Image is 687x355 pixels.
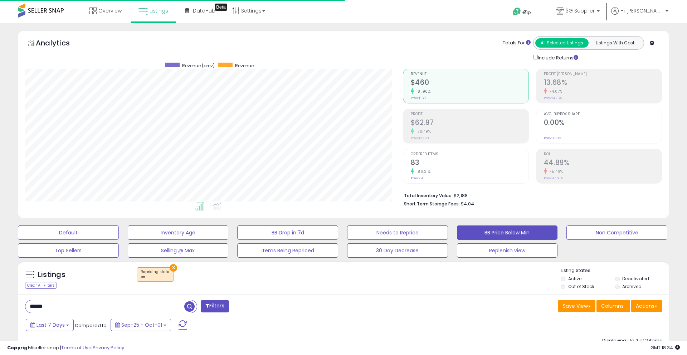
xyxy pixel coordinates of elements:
[566,7,595,14] span: 3G Supplier
[141,269,170,280] span: Repricing state :
[507,2,545,23] a: Help
[411,112,528,116] span: Profit
[347,243,448,258] button: 30 Day Decrease
[18,243,119,258] button: Top Sellers
[631,300,662,312] button: Actions
[411,72,528,76] span: Revenue
[622,276,649,282] label: Deactivated
[170,264,177,272] button: ×
[7,344,33,351] strong: Copyright
[128,225,229,240] button: Inventory Age
[98,7,122,14] span: Overview
[544,136,561,140] small: Prev: 0.00%
[457,243,558,258] button: Replenish view
[111,319,171,331] button: Sep-25 - Oct-01
[93,344,124,351] a: Privacy Policy
[215,4,227,11] div: Tooltip anchor
[566,225,667,240] button: Non Competitive
[547,89,562,94] small: -4.07%
[128,243,229,258] button: Selling @ Max
[38,270,65,280] h5: Listings
[544,118,662,128] h2: 0.00%
[121,321,162,329] span: Sep-25 - Oct-01
[611,7,668,23] a: Hi [PERSON_NAME]
[237,225,338,240] button: BB Drop in 7d
[503,40,531,47] div: Totals For
[544,152,662,156] span: ROI
[26,319,74,331] button: Last 7 Days
[544,159,662,168] h2: 44.89%
[201,300,229,312] button: Filters
[347,225,448,240] button: Needs to Reprice
[411,136,429,140] small: Prev: $23.28
[544,96,562,100] small: Prev: 14.26%
[596,300,630,312] button: Columns
[411,96,426,100] small: Prev: $163
[528,53,587,62] div: Include Returns
[411,78,528,88] h2: $460
[61,344,92,351] a: Terms of Use
[544,72,662,76] span: Profit [PERSON_NAME]
[521,9,531,15] span: Help
[75,322,108,329] span: Compared to:
[404,191,657,199] li: $2,188
[414,89,431,94] small: 181.90%
[235,63,254,69] span: Revenue
[237,243,338,258] button: Items Being Repriced
[411,118,528,128] h2: $62.97
[404,193,453,199] b: Total Inventory Value:
[461,200,474,207] span: $4.04
[535,38,589,48] button: All Selected Listings
[7,345,124,351] div: seller snap | |
[411,176,423,180] small: Prev: 29
[568,276,581,282] label: Active
[25,282,57,289] div: Clear All Filters
[544,112,662,116] span: Avg. Buybox Share
[622,283,642,290] label: Archived
[182,63,215,69] span: Revenue (prev)
[411,159,528,168] h2: 83
[601,302,624,310] span: Columns
[404,201,460,207] b: Short Term Storage Fees:
[411,152,528,156] span: Ordered Items
[512,7,521,16] i: Get Help
[457,225,558,240] button: BB Price Below Min
[36,321,65,329] span: Last 7 Days
[588,38,642,48] button: Listings With Cost
[558,300,595,312] button: Save View
[544,78,662,88] h2: 13.68%
[141,274,170,279] div: on
[193,7,215,14] span: DataHub
[602,337,662,344] div: Displaying 1 to 2 of 2 items
[414,169,431,174] small: 186.21%
[620,7,663,14] span: Hi [PERSON_NAME]
[547,169,563,174] small: -5.49%
[568,283,594,290] label: Out of Stock
[414,129,431,134] small: 170.49%
[18,225,119,240] button: Default
[544,176,563,180] small: Prev: 47.50%
[561,267,669,274] p: Listing States:
[651,344,680,351] span: 2025-10-9 18:34 GMT
[150,7,168,14] span: Listings
[36,38,84,50] h5: Analytics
